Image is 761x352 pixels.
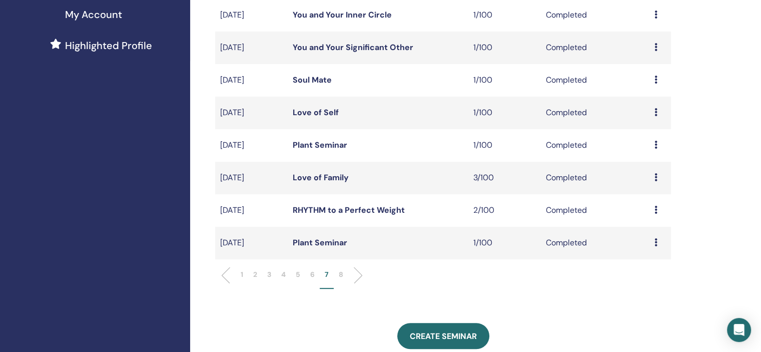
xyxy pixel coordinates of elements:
td: 1/100 [468,97,541,129]
p: 8 [339,269,343,280]
td: Completed [541,129,649,162]
td: [DATE] [215,32,288,64]
td: Completed [541,227,649,259]
td: 2/100 [468,194,541,227]
td: [DATE] [215,97,288,129]
p: 2 [253,269,257,280]
div: Open Intercom Messenger [727,318,751,342]
a: Soul Mate [293,75,332,85]
td: Completed [541,64,649,97]
a: You and Your Significant Other [293,42,413,53]
td: [DATE] [215,64,288,97]
a: Plant Seminar [293,140,347,150]
p: 1 [241,269,243,280]
td: Completed [541,97,649,129]
td: [DATE] [215,227,288,259]
td: Completed [541,194,649,227]
span: My Account [65,7,122,22]
a: You and Your Inner Circle [293,10,392,20]
td: 1/100 [468,227,541,259]
a: RHYTHM to a Perfect Weight [293,205,405,215]
td: 1/100 [468,129,541,162]
td: [DATE] [215,194,288,227]
span: Highlighted Profile [65,38,152,53]
span: Create seminar [410,331,477,341]
p: 5 [296,269,300,280]
p: 6 [310,269,315,280]
a: Love of Self [293,107,339,118]
p: 3 [267,269,271,280]
p: 7 [325,269,329,280]
a: Plant Seminar [293,237,347,248]
td: [DATE] [215,162,288,194]
td: 1/100 [468,32,541,64]
td: Completed [541,32,649,64]
a: Love of Family [293,172,349,183]
td: 3/100 [468,162,541,194]
td: 1/100 [468,64,541,97]
td: [DATE] [215,129,288,162]
p: 4 [281,269,286,280]
a: Create seminar [397,323,489,349]
td: Completed [541,162,649,194]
